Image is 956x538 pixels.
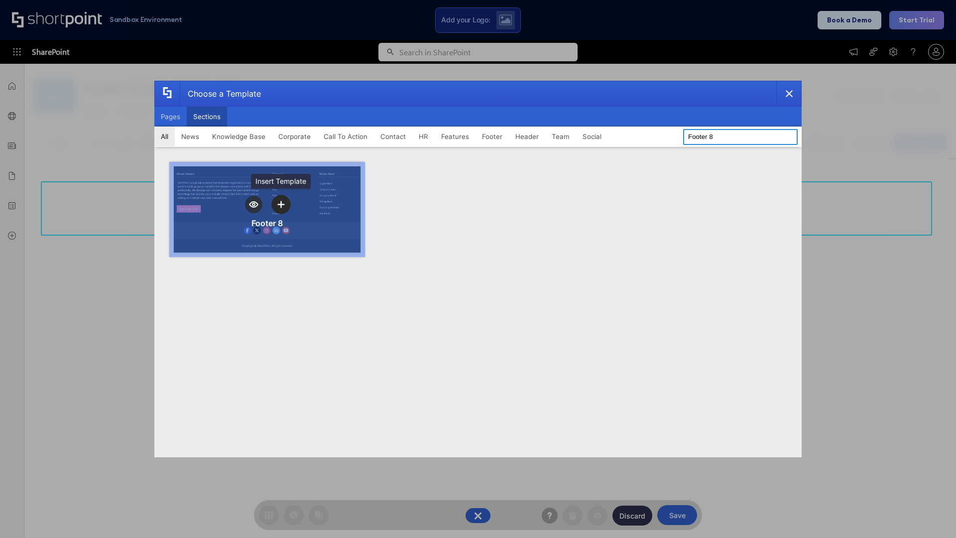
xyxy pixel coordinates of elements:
[206,127,272,146] button: Knowledge Base
[317,127,374,146] button: Call To Action
[683,129,798,145] input: Search
[251,218,283,228] div: Footer 8
[476,127,509,146] button: Footer
[154,107,187,127] button: Pages
[545,127,576,146] button: Team
[175,127,206,146] button: News
[509,127,545,146] button: Header
[180,81,261,106] div: Choose a Template
[154,127,175,146] button: All
[374,127,412,146] button: Contact
[435,127,476,146] button: Features
[154,81,802,457] div: template selector
[187,107,227,127] button: Sections
[906,490,956,538] iframe: Chat Widget
[576,127,608,146] button: Social
[412,127,435,146] button: HR
[272,127,317,146] button: Corporate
